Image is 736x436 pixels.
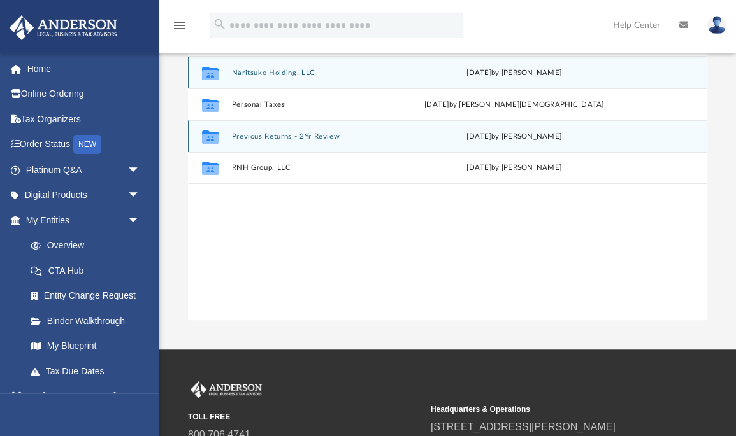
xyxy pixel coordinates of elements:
[6,15,121,40] img: Anderson Advisors Platinum Portal
[431,404,665,415] small: Headquarters & Operations
[18,308,159,334] a: Binder Walkthrough
[188,381,264,398] img: Anderson Advisors Platinum Portal
[188,57,707,321] div: grid
[9,132,159,158] a: Order StatusNEW
[232,69,417,77] button: Naritsuko Holding, LLC
[18,334,153,359] a: My Blueprint
[422,67,607,78] div: [DATE] by [PERSON_NAME]
[18,358,159,384] a: Tax Due Dates
[18,258,159,283] a: CTA Hub
[127,207,153,234] span: arrow_drop_down
[127,157,153,183] span: arrow_drop_down
[213,17,227,31] i: search
[188,411,422,423] small: TOLL FREE
[9,207,159,233] a: My Entitiesarrow_drop_down
[172,24,187,33] a: menu
[707,16,726,34] img: User Pic
[422,99,607,110] div: [DATE] by [PERSON_NAME][DEMOGRAPHIC_DATA]
[9,157,159,183] a: Platinum Q&Aarrow_drop_down
[232,132,417,141] button: Previous Returns - 2Yr Review
[431,421,616,432] a: [STREET_ADDRESS][PERSON_NAME]
[9,384,153,425] a: My [PERSON_NAME] Teamarrow_drop_down
[127,384,153,410] span: arrow_drop_down
[18,283,159,309] a: Entity Change Request
[172,18,187,33] i: menu
[232,164,417,172] button: RNH Group, LLC
[422,130,607,142] div: [DATE] by [PERSON_NAME]
[9,183,159,208] a: Digital Productsarrow_drop_down
[18,233,159,258] a: Overview
[422,162,607,174] div: [DATE] by [PERSON_NAME]
[9,56,159,81] a: Home
[73,135,101,154] div: NEW
[127,183,153,209] span: arrow_drop_down
[232,101,417,109] button: Personal Taxes
[9,106,159,132] a: Tax Organizers
[9,81,159,107] a: Online Ordering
